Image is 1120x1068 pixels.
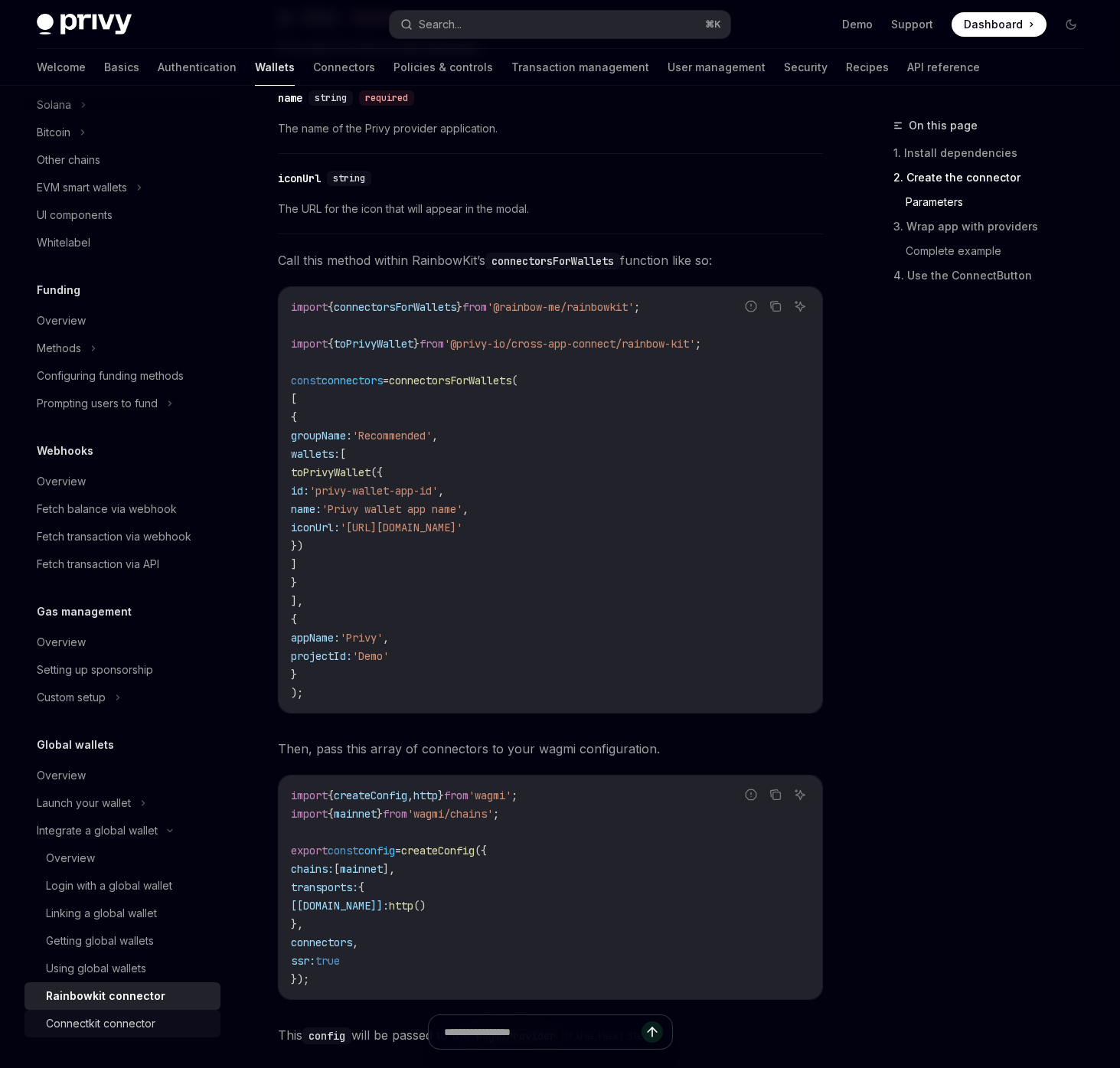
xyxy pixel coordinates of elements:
[333,172,365,185] span: string
[37,766,86,785] div: Overview
[37,500,177,518] div: Fetch balance via webhook
[291,374,322,387] span: const
[891,17,933,32] a: Support
[352,649,389,663] span: 'Demo'
[493,807,499,821] span: ;
[358,880,364,894] span: {
[395,844,401,857] span: =
[24,1010,220,1037] a: Connectkit connector
[371,465,383,479] span: ({
[390,11,730,38] button: Search...⌘K
[328,300,334,314] span: {
[893,141,1096,165] a: 1. Install dependencies
[340,631,383,645] span: 'Privy'
[340,521,462,534] span: '[URL][DOMAIN_NAME]'
[842,17,873,32] a: Demo
[24,789,220,817] button: Launch your wallet
[291,862,334,876] span: chains:
[634,300,640,314] span: ;
[766,296,785,316] button: Copy the contents from the code block
[322,502,462,516] span: 'Privy wallet app name'
[1059,12,1083,37] button: Toggle dark mode
[359,90,414,106] div: required
[24,307,220,335] a: Overview
[401,844,475,857] span: createConfig
[420,337,444,351] span: from
[846,49,889,86] a: Recipes
[37,688,106,707] div: Custom setup
[291,936,352,949] span: connectors
[456,300,462,314] span: }
[328,337,334,351] span: {
[37,206,113,224] div: UI components
[46,987,165,1005] div: Rainbowkit connector
[37,234,90,252] div: Whitelabel
[383,807,407,821] span: from
[444,337,695,351] span: '@privy-io/cross-app-connect/rainbow-kit'
[37,14,132,35] img: dark logo
[485,253,620,269] code: connectorsForWallets
[24,229,220,256] a: Whitelabel
[383,862,395,876] span: ],
[511,789,518,802] span: ;
[37,151,100,169] div: Other chains
[24,201,220,229] a: UI components
[389,899,413,913] span: http
[741,785,761,805] button: Report incorrect code
[964,17,1023,32] span: Dashboard
[24,335,220,362] button: Methods
[37,527,191,546] div: Fetch transaction via webhook
[291,576,297,590] span: }
[24,362,220,390] a: Configuring funding methods
[511,49,649,86] a: Transaction management
[291,410,297,424] span: {
[393,49,493,86] a: Policies & controls
[24,762,220,789] a: Overview
[475,844,487,857] span: ({
[46,849,95,867] div: Overview
[291,686,303,700] span: );
[893,214,1096,239] a: 3. Wrap app with providers
[37,603,132,621] h5: Gas management
[24,495,220,523] a: Fetch balance via webhook
[291,972,309,986] span: });
[419,15,462,34] div: Search...
[291,899,389,913] span: [[DOMAIN_NAME]]:
[291,844,328,857] span: export
[352,429,432,443] span: 'Recommended'
[407,789,413,802] span: ,
[278,738,823,759] span: Then, pass this array of connectors to your wagmi configuration.
[37,555,159,573] div: Fetch transaction via API
[893,190,1096,214] a: Parameters
[255,49,295,86] a: Wallets
[291,649,352,663] span: projectId:
[291,447,340,461] span: wallets:
[46,904,157,923] div: Linking a global wallet
[291,484,309,498] span: id:
[334,337,413,351] span: toPrivyWallet
[438,484,444,498] span: ,
[291,668,297,681] span: }
[328,844,358,857] span: const
[24,146,220,174] a: Other chains
[413,337,420,351] span: }
[37,49,86,86] a: Welcome
[158,49,237,86] a: Authentication
[37,633,86,652] div: Overview
[790,785,810,805] button: Ask AI
[37,661,153,679] div: Setting up sponsorship
[695,337,701,351] span: ;
[444,1015,642,1049] input: Ask a question...
[24,656,220,684] a: Setting up sponsorship
[37,312,86,330] div: Overview
[278,90,302,106] div: name
[487,300,634,314] span: '@rainbow-me/rainbowkit'
[291,337,328,351] span: import
[24,955,220,982] a: Using global wallets
[37,123,70,142] div: Bitcoin
[24,550,220,578] a: Fetch transaction via API
[377,807,383,821] span: }
[909,116,978,135] span: On this page
[291,502,322,516] span: name:
[291,917,303,931] span: },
